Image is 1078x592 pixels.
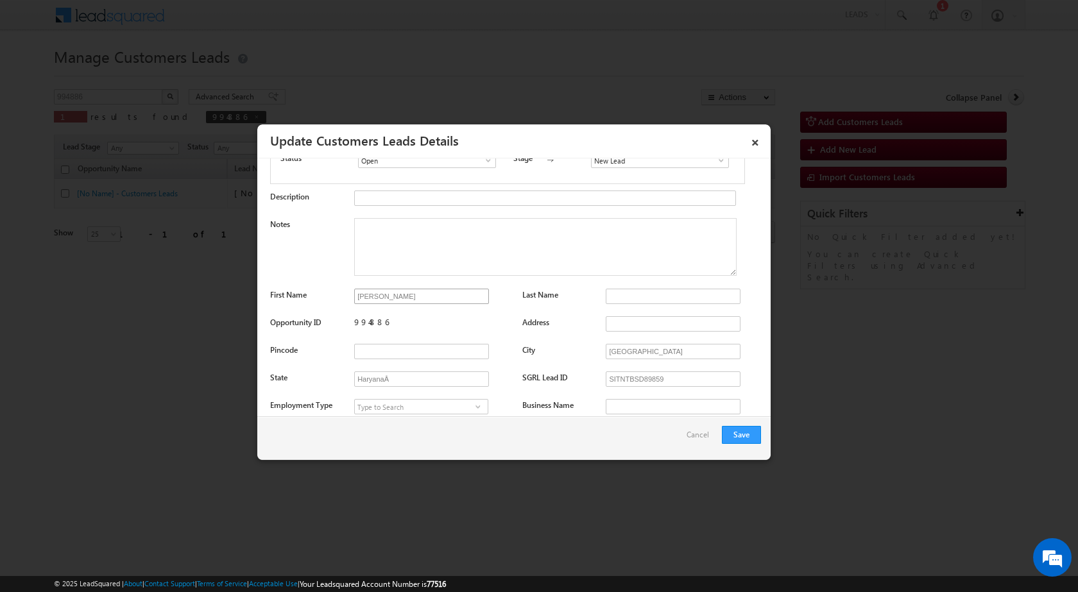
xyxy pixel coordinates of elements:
[22,67,54,84] img: d_60004797649_company_0_60004797649
[270,400,332,410] label: Employment Type
[427,579,446,589] span: 77516
[354,399,488,414] input: Type to Search
[197,579,247,588] a: Terms of Service
[744,129,766,151] a: ×
[67,67,216,84] div: Chat with us now
[270,219,290,229] label: Notes
[280,153,302,164] label: Status
[210,6,241,37] div: Minimize live chat window
[270,131,459,149] a: Update Customers Leads Details
[270,345,298,355] label: Pincode
[249,579,298,588] a: Acceptable Use
[354,316,509,334] div: 994886
[175,395,233,412] em: Start Chat
[522,373,568,382] label: SGRL Lead ID
[522,345,535,355] label: City
[522,400,574,410] label: Business Name
[270,373,287,382] label: State
[722,426,761,444] button: Save
[477,154,493,167] a: Show All Items
[270,192,309,201] label: Description
[470,400,486,413] a: Show All Items
[124,579,142,588] a: About
[522,290,558,300] label: Last Name
[144,579,195,588] a: Contact Support
[358,153,496,168] input: Type to Search
[591,153,729,168] input: Type to Search
[270,317,321,327] label: Opportunity ID
[710,154,726,167] a: Show All Items
[513,153,533,164] label: Stage
[17,119,234,384] textarea: Type your message and hit 'Enter'
[300,579,446,589] span: Your Leadsquared Account Number is
[687,426,715,450] a: Cancel
[270,290,307,300] label: First Name
[522,317,549,327] label: Address
[54,578,446,590] span: © 2025 LeadSquared | | | | |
